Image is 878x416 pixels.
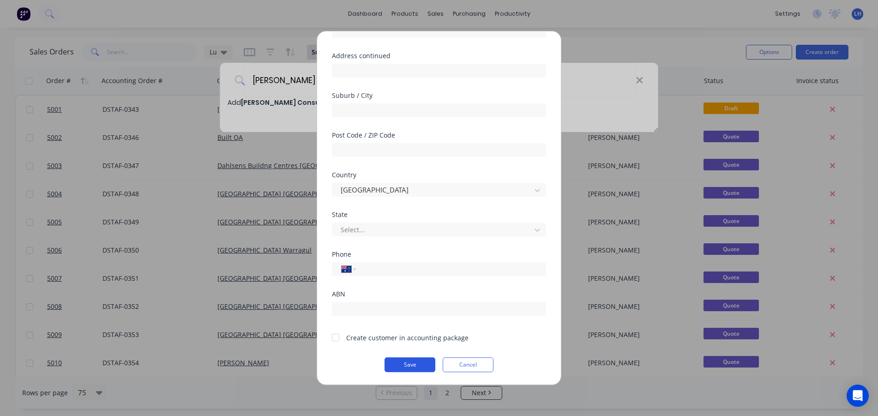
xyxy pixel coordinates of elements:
button: Save [385,357,435,372]
div: Open Intercom Messenger [847,385,869,407]
div: State [332,211,546,218]
div: Phone [332,251,546,258]
div: ABN [332,291,546,297]
div: Create customer in accounting package [346,333,469,343]
div: Country [332,172,546,178]
div: Post Code / ZIP Code [332,132,546,139]
div: Address continued [332,53,546,59]
div: Suburb / City [332,92,546,99]
button: Cancel [443,357,493,372]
